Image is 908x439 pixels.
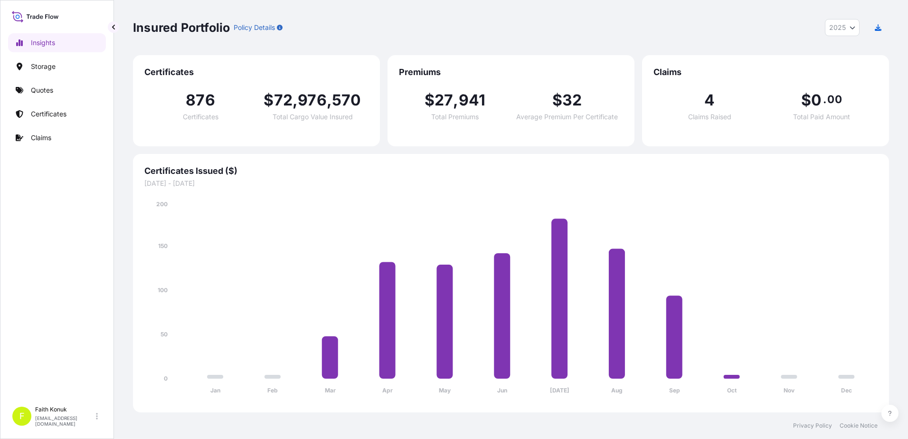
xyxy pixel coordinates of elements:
[274,93,293,108] span: 72
[453,93,458,108] span: ,
[611,387,623,394] tspan: Aug
[183,114,218,120] span: Certificates
[704,93,715,108] span: 4
[31,62,56,71] p: Storage
[562,93,582,108] span: 32
[156,200,168,208] tspan: 200
[35,406,94,413] p: Faith Konuk
[332,93,361,108] span: 570
[161,331,168,338] tspan: 50
[435,93,453,108] span: 27
[8,128,106,147] a: Claims
[164,375,168,382] tspan: 0
[688,114,731,120] span: Claims Raised
[210,387,220,394] tspan: Jan
[653,67,878,78] span: Claims
[144,179,878,188] span: [DATE] - [DATE]
[784,387,795,394] tspan: Nov
[31,38,55,48] p: Insights
[8,33,106,52] a: Insights
[31,86,53,95] p: Quotes
[829,23,846,32] span: 2025
[327,93,332,108] span: ,
[516,114,618,120] span: Average Premium Per Certificate
[727,387,737,394] tspan: Oct
[811,93,822,108] span: 0
[325,387,336,394] tspan: Mar
[459,93,486,108] span: 941
[793,422,832,429] a: Privacy Policy
[133,20,230,35] p: Insured Portfolio
[8,57,106,76] a: Storage
[31,109,66,119] p: Certificates
[841,387,852,394] tspan: Dec
[273,114,353,120] span: Total Cargo Value Insured
[382,387,393,394] tspan: Apr
[31,133,51,143] p: Claims
[550,387,569,394] tspan: [DATE]
[35,415,94,427] p: [EMAIL_ADDRESS][DOMAIN_NAME]
[144,165,878,177] span: Certificates Issued ($)
[425,93,435,108] span: $
[8,105,106,124] a: Certificates
[144,67,369,78] span: Certificates
[19,411,25,421] span: F
[267,387,278,394] tspan: Feb
[793,114,850,120] span: Total Paid Amount
[293,93,298,108] span: ,
[552,93,562,108] span: $
[825,19,860,36] button: Year Selector
[234,23,275,32] p: Policy Details
[158,242,168,249] tspan: 150
[827,95,842,103] span: 00
[840,422,878,429] a: Cookie Notice
[801,93,811,108] span: $
[497,387,507,394] tspan: Jun
[8,81,106,100] a: Quotes
[431,114,479,120] span: Total Premiums
[669,387,680,394] tspan: Sep
[158,286,168,294] tspan: 100
[399,67,623,78] span: Premiums
[298,93,327,108] span: 976
[823,95,826,103] span: .
[186,93,215,108] span: 876
[439,387,451,394] tspan: May
[264,93,274,108] span: $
